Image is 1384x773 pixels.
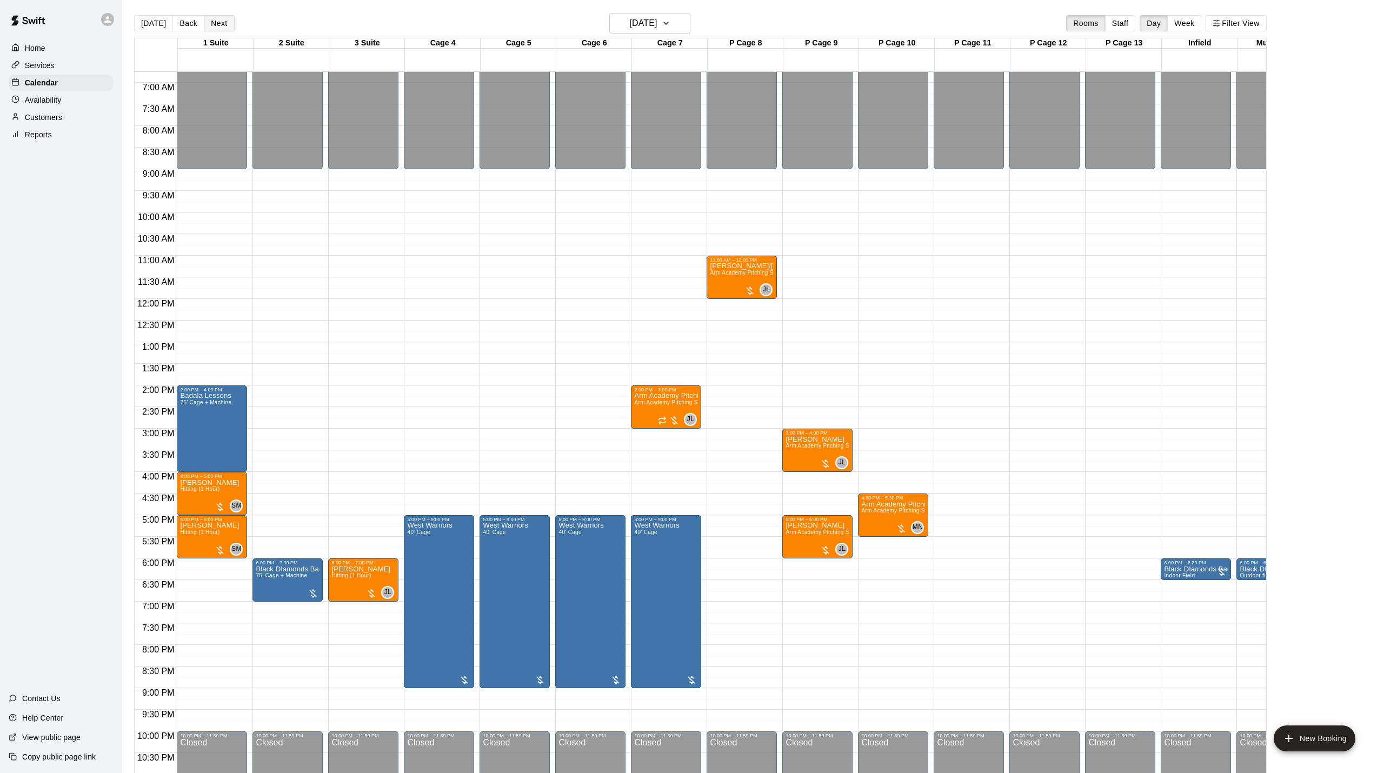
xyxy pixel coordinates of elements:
[256,572,307,578] span: 75’ Cage + Machine
[710,257,774,263] div: 11:00 AM – 12:00 PM
[786,517,849,522] div: 5:00 PM – 6:00 PM
[139,602,177,611] span: 7:00 PM
[1206,15,1266,31] button: Filter View
[786,443,911,449] span: Arm Academy Pitching Session 1 Hour - Pitching
[861,495,925,501] div: 4:30 PM – 5:30 PM
[1010,38,1086,49] div: P Cage 12
[407,529,430,535] span: 40' Cage
[135,753,177,762] span: 10:30 PM
[764,283,773,296] span: Johnnie Larossa
[634,399,760,405] span: Arm Academy Pitching Session 1 Hour - Pitching
[1237,38,1313,49] div: Multi Field
[483,517,547,522] div: 5:00 PM – 9:00 PM
[135,234,177,243] span: 10:30 AM
[381,586,394,599] div: Johnnie Larossa
[1088,733,1152,738] div: 10:00 PM – 11:59 PM
[634,517,698,522] div: 5:00 PM – 9:00 PM
[710,270,835,276] span: Arm Academy Pitching Session 1 Hour - Pitching
[230,499,243,512] div: Steve Malvagna
[135,731,177,741] span: 10:00 PM
[256,560,320,565] div: 6:00 PM – 7:00 PM
[840,543,848,556] span: Johnnie Larossa
[230,543,243,556] div: Steve Malvagna
[135,212,177,222] span: 10:00 AM
[1164,560,1228,565] div: 6:00 PM – 6:30 PM
[835,543,848,556] div: Johnnie Larossa
[180,399,231,405] span: 75’ Cage + Machine
[177,515,247,558] div: 5:00 PM – 6:00 PM: Tommy Reno
[9,109,113,125] div: Customers
[782,429,853,472] div: 3:00 PM – 4:00 PM: Arm Academy Pitching Session 1 Hour - Pitching
[135,256,177,265] span: 11:00 AM
[861,733,925,738] div: 10:00 PM – 11:59 PM
[629,16,657,31] h6: [DATE]
[9,75,113,91] a: Calendar
[634,387,698,392] div: 2:00 PM – 3:00 PM
[555,515,626,688] div: 5:00 PM – 9:00 PM: West Warriors
[1066,15,1105,31] button: Rooms
[9,92,113,108] a: Availability
[139,472,177,481] span: 4:00 PM
[1161,558,1231,580] div: 6:00 PM – 6:30 PM: Indoor Field
[786,529,911,535] span: Arm Academy Pitching Session 1 Hour - Pitching
[9,57,113,74] a: Services
[609,13,690,34] button: [DATE]
[707,256,777,299] div: 11:00 AM – 12:00 PM: Arm Academy Pitching Session 1 Hour - Pitching
[634,733,698,738] div: 10:00 PM – 11:59 PM
[1164,733,1228,738] div: 10:00 PM – 11:59 PM
[556,38,632,49] div: Cage 6
[839,457,846,468] span: JL
[913,522,923,533] span: MN
[405,38,481,49] div: Cage 4
[483,529,505,535] span: 40' Cage
[480,515,550,688] div: 5:00 PM – 9:00 PM: West Warriors
[859,38,935,49] div: P Cage 10
[1162,38,1237,49] div: Infield
[1240,733,1303,738] div: 10:00 PM – 11:59 PM
[231,501,242,511] span: SM
[331,733,395,738] div: 10:00 PM – 11:59 PM
[139,494,177,503] span: 4:30 PM
[139,645,177,654] span: 8:00 PM
[25,43,45,54] p: Home
[22,693,61,704] p: Contact Us
[9,126,113,143] a: Reports
[1274,725,1355,751] button: add
[22,712,63,723] p: Help Center
[911,521,924,534] div: Max Nielsen
[404,515,474,688] div: 5:00 PM – 9:00 PM: West Warriors
[25,95,62,105] p: Availability
[139,580,177,589] span: 6:30 PM
[1236,558,1307,580] div: 6:00 PM – 6:30 PM: Outdoor field
[204,15,234,31] button: Next
[135,321,177,330] span: 12:30 PM
[178,38,254,49] div: 1 Suite
[139,537,177,546] span: 5:30 PM
[139,429,177,438] span: 3:00 PM
[180,474,244,479] div: 4:00 PM – 5:00 PM
[25,129,52,140] p: Reports
[139,407,177,416] span: 2:30 PM
[786,733,849,738] div: 10:00 PM – 11:59 PM
[22,751,96,762] p: Copy public page link
[22,732,81,743] p: View public page
[139,450,177,459] span: 3:30 PM
[782,515,853,558] div: 5:00 PM – 6:00 PM: Arm Academy Pitching Session 1 Hour - Pitching
[915,521,924,534] span: Max Nielsen
[140,191,177,200] span: 9:30 AM
[839,544,846,555] span: JL
[140,83,177,92] span: 7:00 AM
[139,385,177,395] span: 2:00 PM
[329,38,405,49] div: 3 Suite
[835,456,848,469] div: Johnnie Larossa
[180,387,244,392] div: 2:00 PM – 4:00 PM
[177,472,247,515] div: 4:00 PM – 5:00 PM: Hitting (1 Hour)
[252,558,323,602] div: 6:00 PM – 7:00 PM: 75’ Cage + Machine
[139,688,177,697] span: 9:00 PM
[135,277,177,286] span: 11:30 AM
[180,486,219,492] span: Hitting (1 Hour)
[385,586,394,599] span: Johnnie Larossa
